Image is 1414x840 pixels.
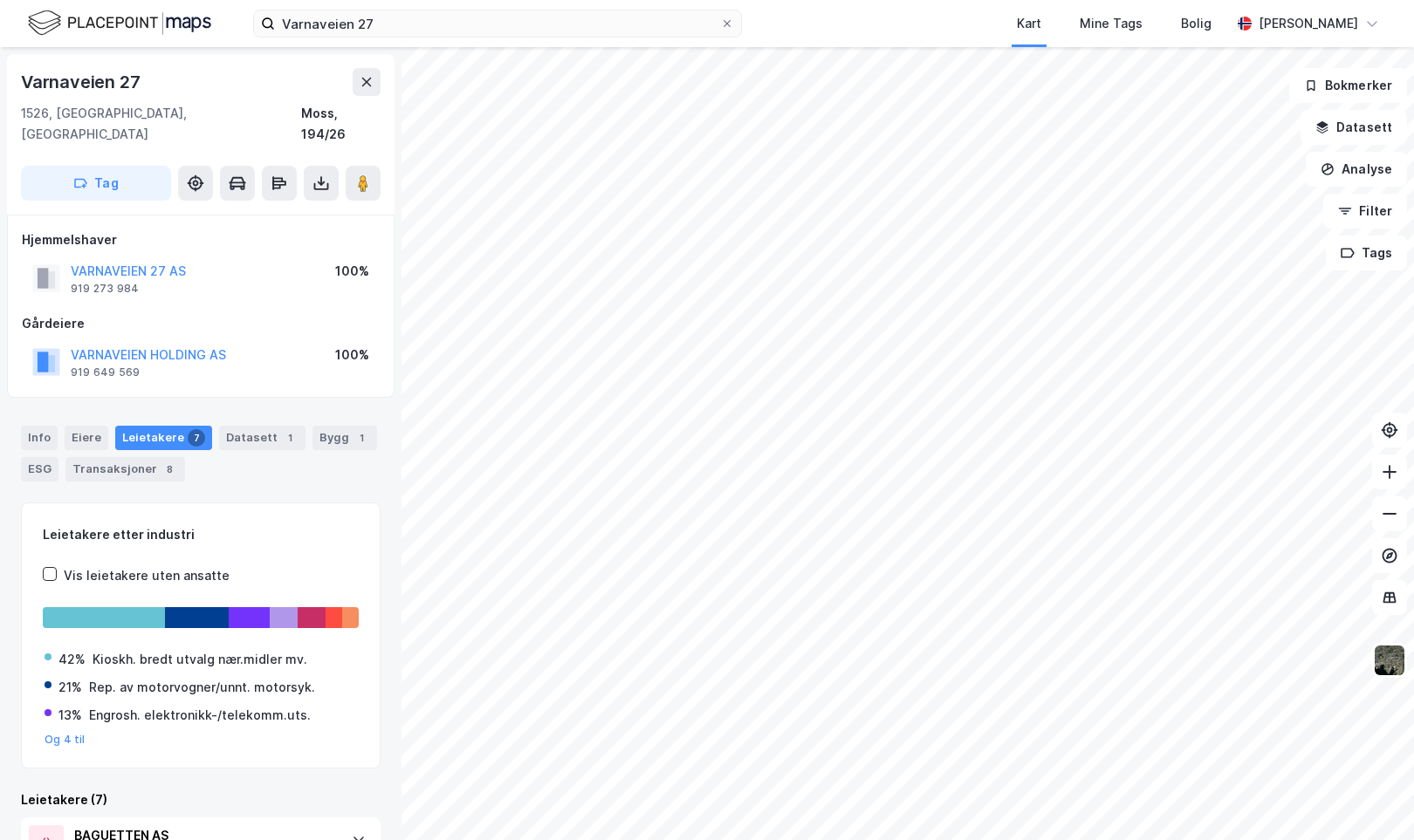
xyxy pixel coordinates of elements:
[65,457,185,481] div: Transaksjoner
[65,426,108,450] div: Eiere
[1327,756,1414,840] div: Kontrollprogram for chat
[71,365,140,379] div: 919 649 569
[275,10,720,37] input: Søk på adresse, matrikkel, gårdeiere, leietakere eller personer
[21,789,381,810] div: Leietakere (7)
[219,426,305,450] div: Datasett
[21,166,171,201] button: Tag
[64,565,230,586] div: Vis leietakere uten ansatte
[21,426,58,450] div: Info
[1259,13,1358,34] div: [PERSON_NAME]
[93,649,307,670] div: Kioskh. bredt utvalg nær.midler mv.
[1326,236,1407,270] button: Tags
[1080,13,1143,34] div: Mine Tags
[1289,68,1407,103] button: Bokmerker
[1181,13,1212,34] div: Bolig
[1301,110,1407,145] button: Datasett
[115,426,212,450] div: Leietakere
[43,524,359,545] div: Leietakere etter industri
[1373,644,1406,677] img: 9k=
[45,733,86,747] button: Og 4 til
[21,457,58,481] div: ESG
[161,461,178,478] div: 8
[58,649,86,670] div: 42%
[22,313,380,334] div: Gårdeiere
[335,261,369,282] div: 100%
[21,103,301,145] div: 1526, [GEOGRAPHIC_DATA], [GEOGRAPHIC_DATA]
[335,345,369,365] div: 100%
[28,8,211,38] img: logo.f888ab2527a4732fd821a326f86c7f29.svg
[1323,194,1407,229] button: Filter
[22,229,380,250] div: Hjemmelshaver
[1306,152,1407,187] button: Analyse
[58,705,82,726] div: 13%
[301,103,381,145] div: Moss, 194/26
[58,677,82,698] div: 21%
[71,282,139,296] div: 919 273 984
[312,426,377,450] div: Bygg
[1327,756,1414,840] iframe: Chat Widget
[281,429,299,447] div: 1
[353,429,370,447] div: 1
[1017,13,1041,34] div: Kart
[21,68,143,96] div: Varnaveien 27
[89,705,311,726] div: Engrosh. elektronikk-/telekomm.uts.
[89,677,315,698] div: Rep. av motorvogner/unnt. motorsyk.
[188,429,205,447] div: 7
